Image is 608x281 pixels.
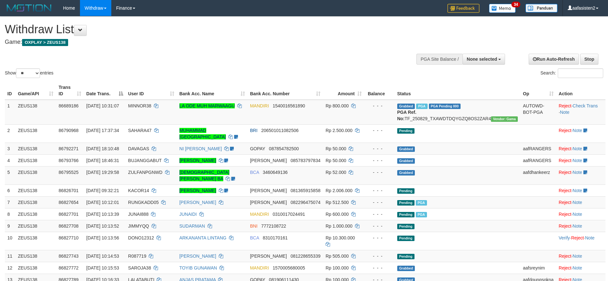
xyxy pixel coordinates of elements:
[556,208,605,220] td: ·
[179,212,197,217] a: JUNAIDI
[86,212,119,217] span: [DATE] 10:13:39
[273,212,305,217] span: Copy 0310017024491 to clipboard
[86,188,119,193] span: [DATE] 09:32:21
[559,223,572,229] a: Reject
[491,116,518,122] span: Vendor URL: https://trx31.1velocity.biz
[416,54,462,65] div: PGA Site Balance /
[541,68,603,78] label: Search:
[5,23,399,36] h1: Withdraw List
[15,143,56,154] td: ZEUS138
[556,82,605,100] th: Action
[86,170,119,175] span: [DATE] 19:29:58
[179,223,205,229] a: SUDARMAN
[572,146,582,151] a: Note
[179,254,216,259] a: [PERSON_NAME]
[5,143,15,154] td: 3
[15,208,56,220] td: ZEUS138
[326,188,352,193] span: Rp 2.006.000
[326,200,349,205] span: Rp 512.500
[367,169,392,176] div: - - -
[86,254,119,259] span: [DATE] 10:14:53
[520,262,556,274] td: aafsreynim
[86,103,119,108] span: [DATE] 10:31:07
[59,212,78,217] span: 86827701
[572,212,582,217] a: Note
[250,158,287,163] span: [PERSON_NAME]
[15,220,56,232] td: ZEUS138
[59,170,78,175] span: 86795525
[128,235,154,240] span: DONO12312
[326,223,352,229] span: Rp 1.000.000
[395,100,520,125] td: TF_250829_TXAWDTDQYGZQ8OS2ZAR4
[250,235,259,240] span: BCA
[15,250,56,262] td: ZEUS138
[5,184,15,196] td: 6
[179,200,216,205] a: [PERSON_NAME]
[5,82,15,100] th: ID
[397,254,415,259] span: Pending
[326,265,349,270] span: Rp 100.000
[59,223,78,229] span: 86827708
[367,253,392,259] div: - - -
[128,158,162,163] span: BUJANGGABUT
[572,158,582,163] a: Note
[397,266,415,271] span: Grabbed
[556,166,605,184] td: ·
[585,235,595,240] a: Note
[56,82,83,100] th: Trans ID: activate to sort column ascending
[326,170,346,175] span: Rp 52.000
[263,235,288,240] span: Copy 8310170161 to clipboard
[5,100,15,125] td: 1
[59,128,78,133] span: 86790968
[397,128,415,134] span: Pending
[462,54,505,65] button: None selected
[556,184,605,196] td: ·
[364,82,395,100] th: Balance
[556,220,605,232] td: ·
[15,124,56,143] td: ZEUS138
[86,158,119,163] span: [DATE] 18:46:31
[5,208,15,220] td: 8
[397,224,415,229] span: Pending
[5,232,15,250] td: 10
[559,158,572,163] a: Reject
[397,146,415,152] span: Grabbed
[447,4,479,13] img: Feedback.jpg
[291,200,320,205] span: Copy 082296475074 to clipboard
[291,158,320,163] span: Copy 085783797834 to clipboard
[397,170,415,176] span: Grabbed
[248,82,323,100] th: Bank Acc. Number: activate to sort column ascending
[395,82,520,100] th: Status
[128,188,149,193] span: KACOR14
[179,103,235,108] a: LA ODE MUH MARWAAGU
[559,235,570,240] a: Verify
[22,39,68,46] span: OXPLAY > ZEUS138
[250,200,287,205] span: [PERSON_NAME]
[556,100,605,125] td: · ·
[261,223,286,229] span: Copy 7772108722 to clipboard
[5,220,15,232] td: 9
[5,262,15,274] td: 12
[520,166,556,184] td: aafdhankeerz
[367,211,392,217] div: - - -
[15,100,56,125] td: ZEUS138
[5,68,53,78] label: Show entries
[5,154,15,166] td: 4
[15,82,56,100] th: Game/API: activate to sort column ascending
[556,143,605,154] td: ·
[559,188,572,193] a: Reject
[326,254,349,259] span: Rp 505.000
[5,250,15,262] td: 11
[269,146,299,151] span: Copy 087854782500 to clipboard
[128,200,159,205] span: RUNGKADD05
[572,223,582,229] a: Note
[179,170,230,181] a: [DEMOGRAPHIC_DATA][PERSON_NAME] BA
[559,265,572,270] a: Reject
[559,103,572,108] a: Reject
[179,158,216,163] a: [PERSON_NAME]
[59,235,78,240] span: 86827710
[15,184,56,196] td: ZEUS138
[489,4,516,13] img: Button%20Memo.svg
[179,265,217,270] a: TOYIB GUNAWAN
[128,265,151,270] span: SAROJA38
